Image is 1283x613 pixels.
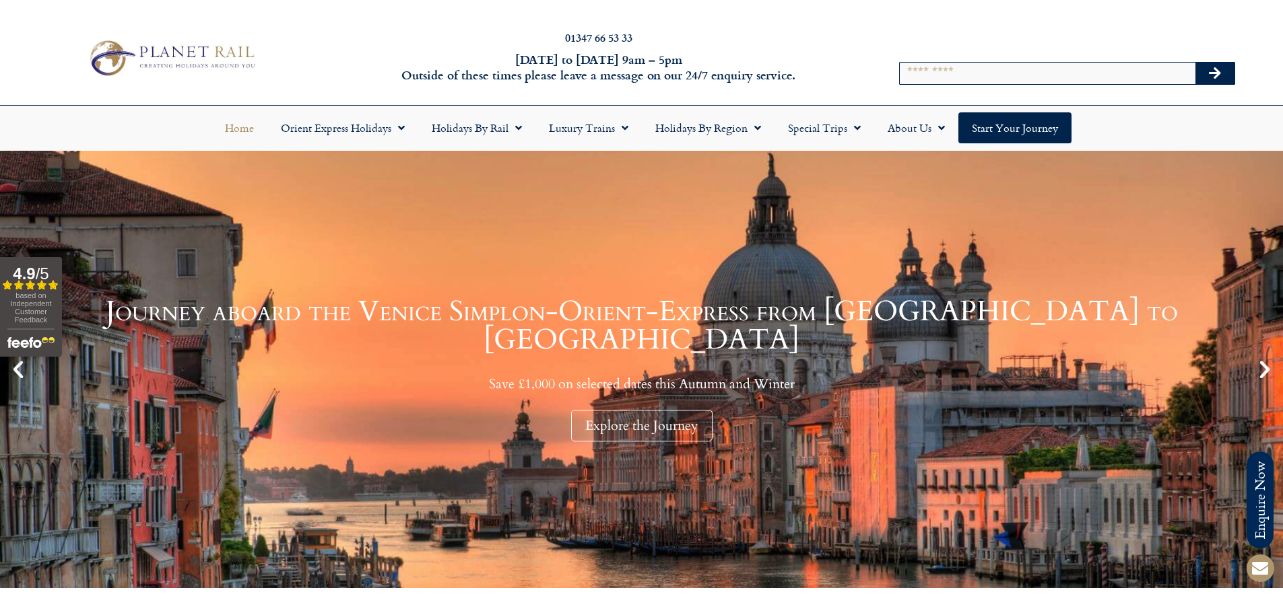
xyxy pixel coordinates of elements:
a: Orient Express Holidays [267,112,418,143]
a: About Us [874,112,958,143]
a: 01347 66 53 33 [565,30,632,45]
p: Save £1,000 on selected dates this Autumn and Winter [34,375,1249,392]
nav: Menu [7,112,1276,143]
img: Planet Rail Train Holidays Logo [83,36,259,79]
button: Search [1195,63,1235,84]
div: Explore the Journey [571,410,713,441]
h6: [DATE] to [DATE] 9am – 5pm Outside of these times please leave a message on our 24/7 enquiry serv... [346,52,852,83]
a: Special Trips [775,112,874,143]
a: Holidays by Region [642,112,775,143]
a: Start your Journey [958,112,1072,143]
a: Luxury Trains [535,112,642,143]
h1: Journey aboard the Venice Simplon-Orient-Express from [GEOGRAPHIC_DATA] to [GEOGRAPHIC_DATA] [34,297,1249,354]
a: Home [211,112,267,143]
div: Previous slide [7,358,30,381]
div: Next slide [1253,358,1276,381]
a: Holidays by Rail [418,112,535,143]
